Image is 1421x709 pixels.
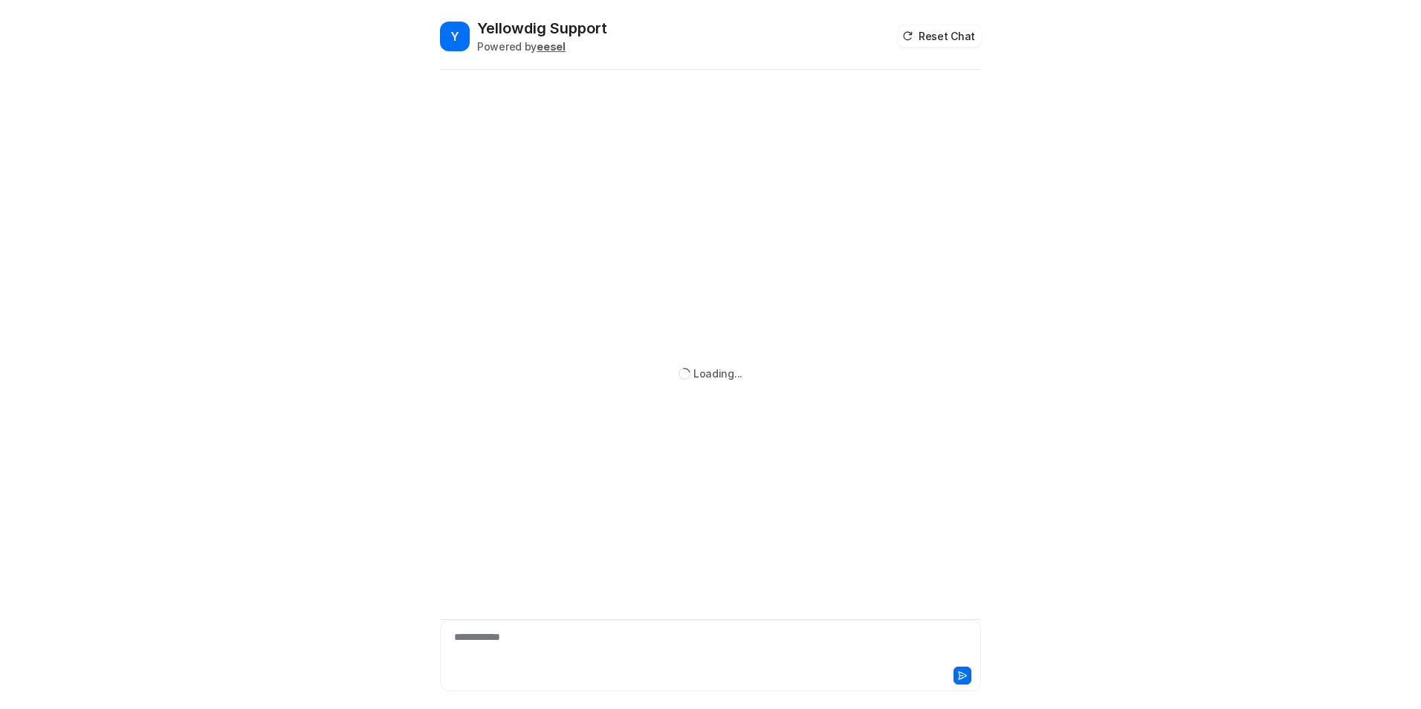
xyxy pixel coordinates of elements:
button: Reset Chat [898,25,981,47]
div: Powered by [477,39,607,54]
div: Loading... [693,366,742,381]
b: eesel [537,40,566,53]
span: Y [440,22,470,51]
h2: Yellowdig Support [477,18,607,39]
